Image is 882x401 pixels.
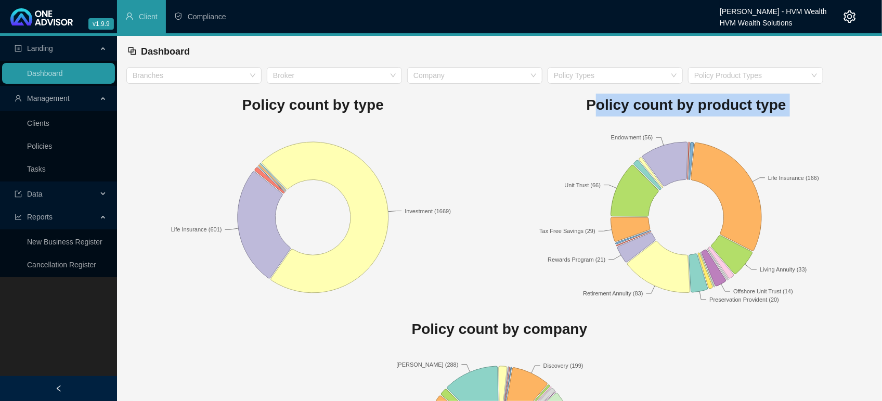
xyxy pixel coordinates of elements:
[126,94,500,117] h1: Policy count by type
[543,363,583,369] text: Discovery (199)
[27,44,53,53] span: Landing
[27,238,102,246] a: New Business Register
[139,12,158,21] span: Client
[27,94,70,102] span: Management
[15,95,22,102] span: user
[27,119,49,127] a: Clients
[500,94,873,117] h1: Policy count by product type
[55,385,62,392] span: left
[760,266,807,273] text: Living Annuity (33)
[548,256,605,263] text: Rewards Program (21)
[127,46,137,56] span: block
[405,208,451,214] text: Investment (1669)
[709,296,779,303] text: Preservation Provident (20)
[27,213,53,221] span: Reports
[844,10,856,23] span: setting
[171,226,222,232] text: Life Insurance (601)
[733,288,793,294] text: Offshore Unit Trust (14)
[768,174,819,180] text: Life Insurance (166)
[174,12,183,20] span: safety
[27,142,52,150] a: Policies
[141,46,190,57] span: Dashboard
[539,228,595,234] text: Tax Free Savings (29)
[15,213,22,221] span: line-chart
[720,14,827,25] div: HVM Wealth Solutions
[583,290,643,296] text: Retirement Annuity (83)
[125,12,134,20] span: user
[27,261,96,269] a: Cancellation Register
[15,190,22,198] span: import
[10,8,73,25] img: 2df55531c6924b55f21c4cf5d4484680-logo-light.svg
[27,165,46,173] a: Tasks
[27,190,43,198] span: Data
[564,182,601,188] text: Unit Trust (66)
[15,45,22,52] span: profile
[27,69,63,77] a: Dashboard
[126,318,873,341] h1: Policy count by company
[397,361,459,368] text: [PERSON_NAME] (288)
[611,134,653,140] text: Endowment (56)
[88,18,114,30] span: v1.9.9
[188,12,226,21] span: Compliance
[720,3,827,14] div: [PERSON_NAME] - HVM Wealth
